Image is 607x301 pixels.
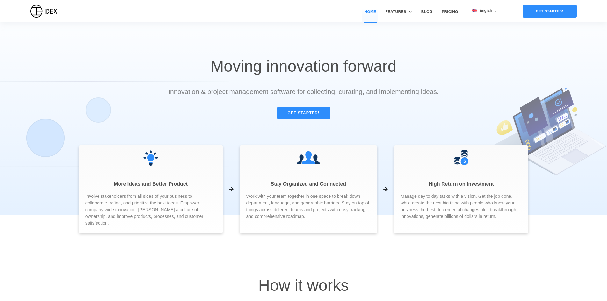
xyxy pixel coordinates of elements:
a: Blog [419,9,435,22]
a: Home [362,9,379,22]
p: More Ideas and Better Product [85,180,216,188]
span: English [480,8,493,13]
div: English [472,8,497,13]
img: IDEX Logo [30,5,57,18]
a: Pricing [439,9,460,22]
p: High Return on Investment [401,180,522,188]
p: Innovation & project management software for collecting, curating, and implementing ideas. [167,87,440,97]
span: Involve stakeholders from all sides of your business to collaborate, refine, and prioritize the b... [85,193,216,226]
div: Get started! [523,5,577,18]
span: Manage day to day tasks with a vision. Get the job done, while create the next big thing with peo... [401,193,522,220]
span: Work with your team together in one space to break down department, language, and geographic barr... [246,193,371,220]
img: ... [297,149,320,167]
p: Stay Organized and Connected [246,180,371,188]
a: Features [383,9,414,22]
span: Features [385,9,406,15]
img: ... [142,149,160,167]
img: ... [454,150,468,165]
img: flag [472,9,477,12]
a: Get started! [277,107,330,119]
